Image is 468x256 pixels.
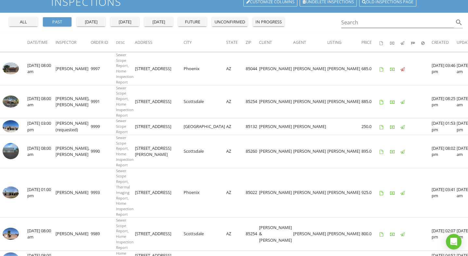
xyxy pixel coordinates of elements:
button: in progress [253,17,284,26]
td: 85044 [246,52,259,85]
span: Sewer Scope Report, Home Inspection Report [116,135,134,167]
span: Order ID [91,40,108,45]
img: 9362651%2Fcover_photos%2FSk7gvUOeOGRWSltX0zqI%2Fsmall.jpg [3,62,19,74]
button: future [178,17,207,26]
td: [DATE] 02:07 pm [432,217,457,250]
span: Desc [116,40,125,45]
td: AZ [226,52,246,85]
td: [PERSON_NAME] [293,217,327,250]
span: Sewer Scope Report, Home Inspection Report [116,218,134,250]
td: 885.0 [361,85,380,118]
span: Sewer Scope Report [116,118,128,134]
td: [DATE] 08:02 pm [432,135,457,168]
td: [PERSON_NAME] [327,52,361,85]
td: 85254 [246,217,259,250]
td: 250.0 [361,118,380,135]
td: Phoenix [184,52,226,85]
div: future [181,19,204,25]
th: Client: Not sorted. [259,33,293,52]
th: Zip: Not sorted. [246,33,259,52]
div: unconfirmed [214,19,245,25]
div: [DATE] [147,19,170,25]
div: in progress [255,19,282,25]
span: Listing [327,40,342,45]
td: 800.0 [361,217,380,250]
td: 685.0 [361,52,380,85]
th: Desc: Not sorted. [116,33,135,52]
td: [PERSON_NAME] [327,85,361,118]
th: Agreements signed: Not sorted. [380,33,390,52]
td: [PERSON_NAME] [293,168,327,217]
td: 925.0 [361,168,380,217]
td: Scottsdale [184,85,226,118]
img: 9369420%2Fcover_photos%2Fruf564ZPQI2JnMSAawYn%2Fsmall.jpg [3,120,19,132]
i: search [455,19,463,26]
td: AZ [226,217,246,250]
span: Inspector [56,40,76,45]
td: [PERSON_NAME] [56,52,91,85]
div: all [12,19,35,25]
button: [DATE] [110,17,139,26]
td: [DATE] 01:00 pm [27,168,56,217]
th: Created: Not sorted. [432,33,457,52]
td: 9997 [91,52,116,85]
td: [STREET_ADDRESS] [135,168,184,217]
td: Phoenix [184,168,226,217]
th: Published: Not sorted. [400,33,411,52]
td: [PERSON_NAME], [PERSON_NAME] [56,135,91,168]
td: [PERSON_NAME], [PERSON_NAME] [56,85,91,118]
th: Listing: Not sorted. [327,33,361,52]
img: 9349922%2Fcover_photos%2FRw4EagfQlKe447sMWCKN%2Fsmall.jpg [3,96,19,108]
td: 85260 [246,135,259,168]
td: 895.0 [361,135,380,168]
div: Open Intercom Messenger [446,234,461,250]
button: [DATE] [77,17,105,26]
span: Zip [246,40,251,45]
span: Address [135,40,152,45]
span: Created [432,40,449,45]
td: 85022 [246,168,259,217]
th: Date/Time: Not sorted. [27,33,56,52]
span: State [226,40,238,45]
td: [DATE] 03:46 pm [432,52,457,85]
td: [PERSON_NAME] [259,85,293,118]
td: [DATE] 08:00 am [27,52,56,85]
span: Date/Time [27,40,48,45]
span: Client [259,40,272,45]
td: [PERSON_NAME] [259,52,293,85]
td: [STREET_ADDRESS] [135,217,184,250]
span: Sewer Scope Report, Thermal Imaging Report, Home Inspection Report [116,168,134,217]
td: [DATE] 08:00 am [27,85,56,118]
div: [DATE] [113,19,136,25]
div: [DATE] [79,19,103,25]
span: Sewer Scope Report, Home Inspection Report [116,52,134,84]
td: 9993 [91,168,116,217]
td: [STREET_ADDRESS] [135,118,184,135]
input: Search [341,17,454,28]
td: AZ [226,118,246,135]
td: [PERSON_NAME] [293,85,327,118]
td: AZ [226,85,246,118]
img: 9349894%2Fcover_photos%2FBfQojaulQekVKhWdvtHe%2Fsmall.jpg [3,143,19,159]
td: Scottsdale [184,217,226,250]
td: [DATE] 03:00 pm [27,118,56,135]
td: 85254 [246,85,259,118]
td: [GEOGRAPHIC_DATA] [184,118,226,135]
span: Sewer Scope Report, Home Inspection Report [116,85,134,118]
td: 9990 [91,135,116,168]
th: City: Not sorted. [184,33,226,52]
td: AZ [226,168,246,217]
button: past [43,17,71,26]
th: Paid: Not sorted. [390,33,400,52]
td: [DATE] 08:25 pm [432,85,457,118]
td: 9999 [91,118,116,135]
td: [PERSON_NAME] [327,168,361,217]
th: Agent: Not sorted. [293,33,327,52]
td: [DATE] 08:00 am [27,135,56,168]
td: [DATE] 08:00 am [27,217,56,250]
td: [DATE] 01:53 pm [432,118,457,135]
td: [STREET_ADDRESS][PERSON_NAME] [135,135,184,168]
td: [STREET_ADDRESS] [135,52,184,85]
td: [PERSON_NAME] [56,217,91,250]
th: Canceled: Not sorted. [421,33,432,52]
